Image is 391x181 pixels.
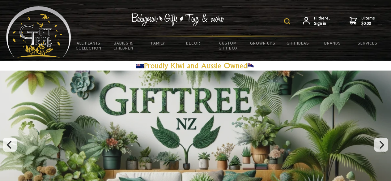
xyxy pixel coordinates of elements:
[314,21,330,26] strong: Sign in
[350,37,385,50] a: Services
[374,138,388,152] button: Next
[176,37,210,50] a: Decor
[136,61,255,70] a: Proudly Kiwi and Aussie Owned
[361,15,375,26] span: 0 items
[131,13,224,26] img: Babywear - Gifts - Toys & more
[141,37,176,50] a: Family
[245,37,280,50] a: Grown Ups
[284,18,290,24] img: product search
[361,21,375,26] strong: $0.00
[315,37,350,50] a: Brands
[106,37,141,54] a: Babies & Children
[303,15,330,26] a: Hi there,Sign in
[6,6,71,58] img: Babyware - Gifts - Toys and more...
[3,138,17,152] button: Previous
[210,37,245,54] a: Custom Gift Box
[314,15,330,26] span: Hi there,
[350,15,375,26] a: 0 items$0.00
[71,37,106,54] a: All Plants Collection
[280,37,315,50] a: Gift Ideas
